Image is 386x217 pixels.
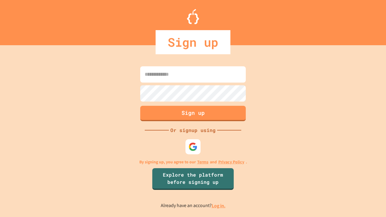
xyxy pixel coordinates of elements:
[152,168,234,190] a: Explore the platform before signing up
[169,127,217,134] div: Or signup using
[197,159,208,165] a: Terms
[188,142,198,151] img: google-icon.svg
[218,159,244,165] a: Privacy Policy
[156,30,230,54] div: Sign up
[140,106,246,121] button: Sign up
[139,159,247,165] p: By signing up, you agree to our and .
[187,9,199,24] img: Logo.svg
[212,203,226,209] a: Log in.
[161,202,226,209] p: Already have an account?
